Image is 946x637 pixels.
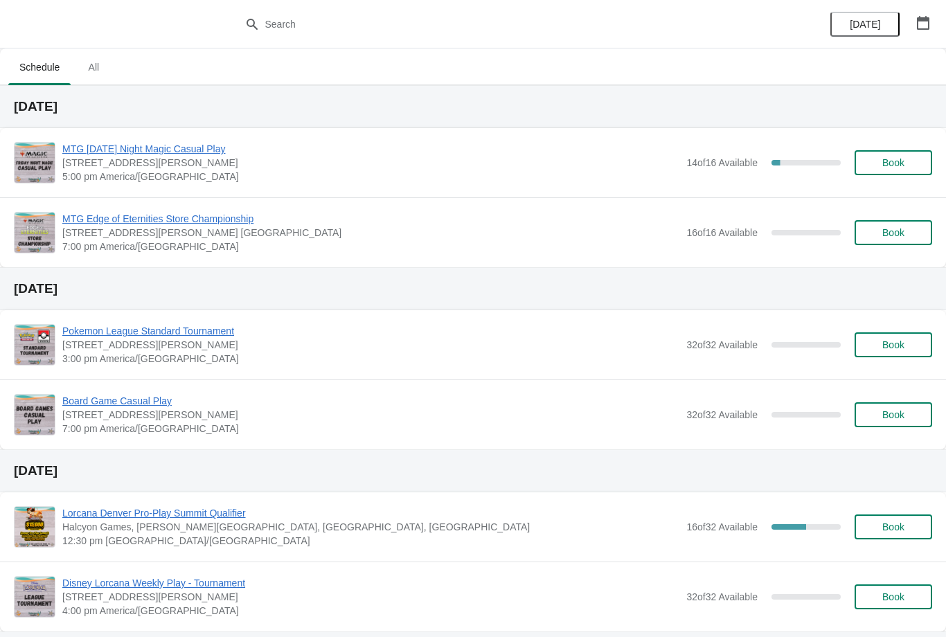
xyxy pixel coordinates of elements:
span: Book [882,591,904,602]
button: [DATE] [830,12,900,37]
span: [DATE] [850,19,880,30]
span: 14 of 16 Available [686,157,758,168]
img: Disney Lorcana Weekly Play - Tournament | 2040 Louetta Rd Ste I Spring, TX 77388 | 4:00 pm Americ... [15,577,55,617]
h2: [DATE] [14,100,932,114]
span: Book [882,339,904,350]
span: 7:00 pm America/[GEOGRAPHIC_DATA] [62,422,679,436]
span: [STREET_ADDRESS][PERSON_NAME] [GEOGRAPHIC_DATA] [62,226,679,240]
input: Search [265,12,710,37]
span: MTG [DATE] Night Magic Casual Play [62,142,679,156]
span: 5:00 pm America/[GEOGRAPHIC_DATA] [62,170,679,183]
span: [STREET_ADDRESS][PERSON_NAME] [62,156,679,170]
button: Book [855,220,932,245]
span: Halcyon Games, [PERSON_NAME][GEOGRAPHIC_DATA], [GEOGRAPHIC_DATA], [GEOGRAPHIC_DATA] [62,520,679,534]
img: MTG Edge of Eternities Store Championship | 2040 Louetta Rd. Suite I Spring, TX 77388 | 7:00 pm A... [15,213,55,253]
img: MTG Friday Night Magic Casual Play | 2040 Louetta Rd Ste I Spring, TX 77388 | 5:00 pm America/Chi... [15,143,55,183]
span: Book [882,521,904,532]
span: 4:00 pm America/[GEOGRAPHIC_DATA] [62,604,679,618]
button: Book [855,332,932,357]
span: 32 of 32 Available [686,409,758,420]
img: Pokemon League Standard Tournament | 2040 Louetta Rd Ste I Spring, TX 77388 | 3:00 pm America/Chi... [15,325,55,365]
span: Disney Lorcana Weekly Play - Tournament [62,576,679,590]
span: Book [882,227,904,238]
span: Pokemon League Standard Tournament [62,324,679,338]
span: [STREET_ADDRESS][PERSON_NAME] [62,338,679,352]
span: Schedule [8,55,71,80]
span: Board Game Casual Play [62,394,679,408]
button: Book [855,514,932,539]
span: 12:30 pm [GEOGRAPHIC_DATA]/[GEOGRAPHIC_DATA] [62,534,679,548]
span: Book [882,157,904,168]
span: Lorcana Denver Pro-Play Summit Qualifier [62,506,679,520]
span: 3:00 pm America/[GEOGRAPHIC_DATA] [62,352,679,366]
span: 16 of 16 Available [686,227,758,238]
span: All [76,55,111,80]
button: Book [855,150,932,175]
button: Book [855,402,932,427]
span: 16 of 32 Available [686,521,758,532]
span: 7:00 pm America/[GEOGRAPHIC_DATA] [62,240,679,253]
h2: [DATE] [14,464,932,478]
span: [STREET_ADDRESS][PERSON_NAME] [62,408,679,422]
img: Lorcana Denver Pro-Play Summit Qualifier | Halcyon Games, Louetta Road, Spring, TX, USA | 12:30 p... [15,507,55,547]
span: MTG Edge of Eternities Store Championship [62,212,679,226]
span: 32 of 32 Available [686,339,758,350]
span: [STREET_ADDRESS][PERSON_NAME] [62,590,679,604]
span: Book [882,409,904,420]
span: 32 of 32 Available [686,591,758,602]
button: Book [855,584,932,609]
h2: [DATE] [14,282,932,296]
img: Board Game Casual Play | 2040 Louetta Rd Ste I Spring, TX 77388 | 7:00 pm America/Chicago [15,395,55,435]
